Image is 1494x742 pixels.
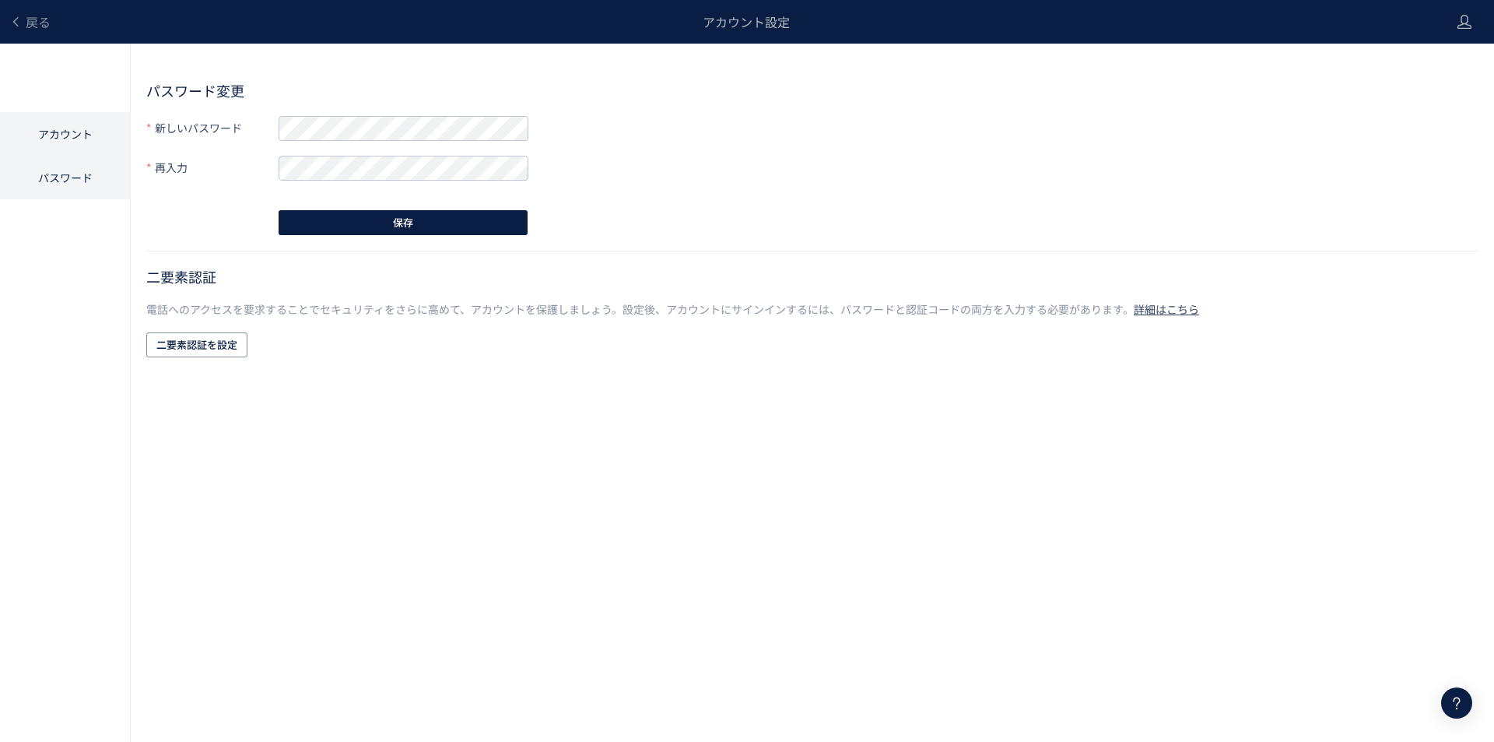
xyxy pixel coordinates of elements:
a: 詳細はこちら [1134,301,1199,317]
label: 新しいパスワード [146,115,279,141]
p: 電話へのアクセスを要求することでセキュリティをさらに高めて、アカウントを保護しましょう。設定後、アカウントにサインインするには、パスワードと認証コードの両方を入力する必要があります。 [146,301,1478,317]
button: 二要素認証を設定 [146,332,247,357]
span: 保存 [393,210,413,235]
h2: 二要素認証 [146,267,1478,286]
label: 再入力 [146,155,279,181]
button: 保存 [279,210,528,235]
h2: パスワード変更 [146,81,1478,100]
span: 戻る [26,12,51,31]
span: 二要素認証を設定 [156,332,237,357]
